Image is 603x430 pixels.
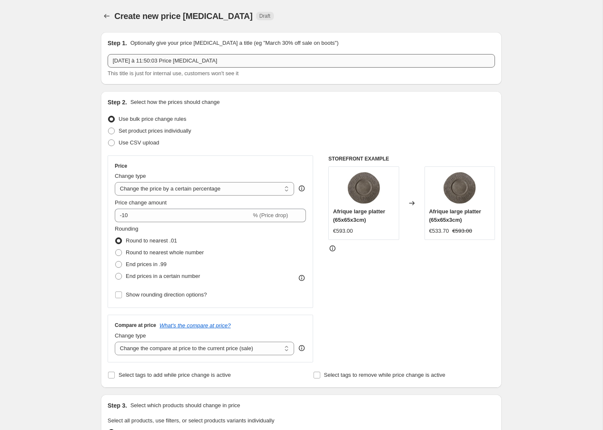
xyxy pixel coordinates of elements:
[115,173,146,179] span: Change type
[160,322,231,329] button: What's the compare at price?
[115,163,127,169] h3: Price
[429,227,449,235] div: €533.70
[452,227,472,235] strike: €593.00
[443,171,476,205] img: afrique-large-platter-platters-65x65x3cm-design-mathilde-carron-astier-de-villatte_80x.jpg
[333,208,385,223] span: Afrique large platter (65x65x3cm)
[297,344,306,352] div: help
[115,332,146,339] span: Change type
[126,249,204,256] span: Round to nearest whole number
[333,227,353,235] div: €593.00
[253,212,288,218] span: % (Price drop)
[328,155,495,162] h6: STOREFRONT EXAMPLE
[101,10,113,22] button: Price change jobs
[260,13,270,19] span: Draft
[108,417,274,424] span: Select all products, use filters, or select products variants individually
[115,322,156,329] h3: Compare at price
[115,199,167,206] span: Price change amount
[126,261,167,267] span: End prices in .99
[126,291,207,298] span: Show rounding direction options?
[108,39,127,47] h2: Step 1.
[324,372,446,378] span: Select tags to remove while price change is active
[119,128,191,134] span: Set product prices individually
[119,139,159,146] span: Use CSV upload
[429,208,481,223] span: Afrique large platter (65x65x3cm)
[347,171,381,205] img: afrique-large-platter-platters-65x65x3cm-design-mathilde-carron-astier-de-villatte_80x.jpg
[115,226,138,232] span: Rounding
[108,98,127,106] h2: Step 2.
[108,401,127,410] h2: Step 3.
[126,273,200,279] span: End prices in a certain number
[130,401,240,410] p: Select which products should change in price
[119,116,186,122] span: Use bulk price change rules
[126,237,177,244] span: Round to nearest .01
[119,372,231,378] span: Select tags to add while price change is active
[108,70,238,76] span: This title is just for internal use, customers won't see it
[115,209,251,222] input: -15
[297,184,306,193] div: help
[108,54,495,68] input: 30% off holiday sale
[130,98,220,106] p: Select how the prices should change
[130,39,338,47] p: Optionally give your price [MEDICAL_DATA] a title (eg "March 30% off sale on boots")
[114,11,253,21] span: Create new price [MEDICAL_DATA]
